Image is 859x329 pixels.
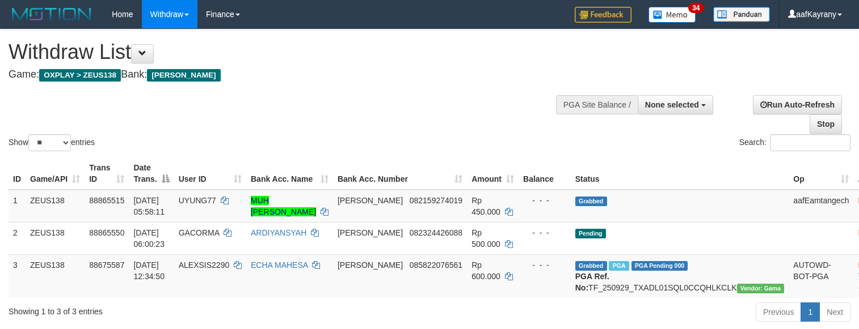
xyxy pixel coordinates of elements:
a: Run Auto-Refresh [753,95,842,114]
span: GACORMA [179,228,220,237]
div: - - - [523,259,566,271]
td: AUTOWD-BOT-PGA [789,254,853,298]
th: Trans ID: activate to sort column ascending [85,157,129,190]
button: None selected [638,95,713,114]
div: PGA Site Balance / [556,95,638,114]
span: PGA Pending [631,261,688,271]
span: UYUNG77 [179,196,216,205]
h1: Withdraw List [9,41,561,63]
td: aafEamtangech [789,190,853,223]
th: Game/API: activate to sort column ascending [26,157,85,190]
select: Showentries [28,134,71,151]
td: 3 [9,254,26,298]
td: ZEUS138 [26,254,85,298]
a: Stop [810,114,842,134]
span: 88865515 [89,196,124,205]
label: Search: [739,134,850,151]
td: 2 [9,222,26,254]
div: Showing 1 to 3 of 3 entries [9,301,350,317]
div: - - - [523,195,566,206]
a: 1 [801,302,820,322]
img: Button%20Memo.svg [649,7,696,23]
th: Balance [519,157,571,190]
th: Bank Acc. Name: activate to sort column ascending [246,157,333,190]
span: Rp 450.000 [471,196,500,216]
span: [PERSON_NAME] [338,260,403,270]
span: OXPLAY > ZEUS138 [39,69,121,82]
td: ZEUS138 [26,222,85,254]
td: 1 [9,190,26,223]
span: [DATE] 12:34:50 [133,260,165,281]
span: Rp 500.000 [471,228,500,249]
span: 88865550 [89,228,124,237]
span: [DATE] 06:00:23 [133,228,165,249]
a: MUH [PERSON_NAME] [251,196,316,216]
th: Amount: activate to sort column ascending [467,157,519,190]
input: Search: [770,134,850,151]
span: Copy 085822076561 to clipboard [410,260,462,270]
span: ALEXSIS2290 [179,260,230,270]
th: Date Trans.: activate to sort column descending [129,157,174,190]
div: - - - [523,227,566,238]
th: Status [571,157,789,190]
a: ARDIYANSYAH [251,228,306,237]
th: Bank Acc. Number: activate to sort column ascending [333,157,467,190]
span: Grabbed [575,261,607,271]
td: TF_250929_TXADL01SQL0CCQHLKCLK [571,254,789,298]
span: Copy 082324426088 to clipboard [410,228,462,237]
span: Pending [575,229,606,238]
th: User ID: activate to sort column ascending [174,157,246,190]
td: ZEUS138 [26,190,85,223]
h4: Game: Bank: [9,69,561,80]
th: Op: activate to sort column ascending [789,157,853,190]
th: ID [9,157,26,190]
span: [DATE] 05:58:11 [133,196,165,216]
img: Feedback.jpg [575,7,631,23]
b: PGA Ref. No: [575,272,609,292]
span: [PERSON_NAME] [147,69,220,82]
span: 34 [688,3,704,13]
a: Next [819,302,850,322]
label: Show entries [9,134,95,151]
span: [PERSON_NAME] [338,228,403,237]
a: ECHA MAHESA [251,260,308,270]
img: MOTION_logo.png [9,6,95,23]
span: Marked by aafpengsreynich [609,261,629,271]
span: 88675587 [89,260,124,270]
span: [PERSON_NAME] [338,196,403,205]
span: None selected [645,100,699,109]
a: Previous [756,302,801,322]
span: Vendor URL: https://trx31.1velocity.biz [737,284,785,293]
span: Rp 600.000 [471,260,500,281]
span: Grabbed [575,196,607,206]
img: panduan.png [713,7,770,22]
span: Copy 082159274019 to clipboard [410,196,462,205]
